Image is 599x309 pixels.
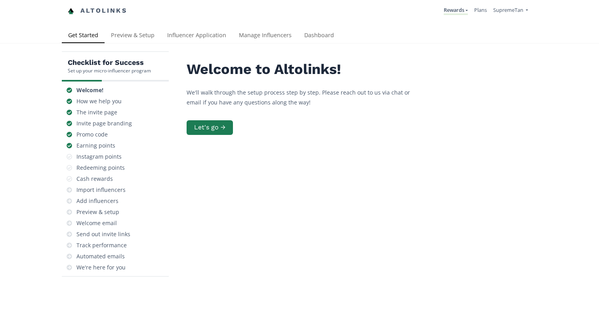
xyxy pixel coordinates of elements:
a: Rewards [444,6,468,15]
div: Welcome email [76,219,117,227]
a: Manage Influencers [233,28,298,44]
div: Welcome! [76,86,103,94]
div: The invite page [76,108,117,116]
div: Import influencers [76,186,126,194]
button: Let's go → [187,120,233,135]
div: Cash rewards [76,175,113,183]
a: Altolinks [68,4,127,17]
div: We're here for you [76,264,126,271]
div: Track performance [76,241,127,249]
img: favicon-32x32.png [68,8,74,14]
a: Get Started [62,28,105,44]
div: Invite page branding [76,119,132,127]
a: SupremeTan [493,6,528,15]
div: Earning points [76,142,115,150]
div: Send out invite links [76,230,130,238]
div: Set up your micro-influencer program [68,67,151,74]
a: Preview & Setup [105,28,161,44]
div: Instagram points [76,153,122,161]
p: We'll walk through the setup process step by step. Please reach out to us via chat or email if yo... [187,87,424,107]
div: Automated emails [76,252,125,260]
h5: Checklist for Success [68,58,151,67]
div: How we help you [76,97,122,105]
a: Dashboard [298,28,340,44]
span: SupremeTan [493,6,523,13]
h2: Welcome to Altolinks! [187,61,424,78]
a: Plans [474,6,487,13]
div: Add influencers [76,197,118,205]
div: Redeeming points [76,164,125,172]
div: Preview & setup [76,208,119,216]
a: Influencer Application [161,28,233,44]
div: Promo code [76,131,108,138]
